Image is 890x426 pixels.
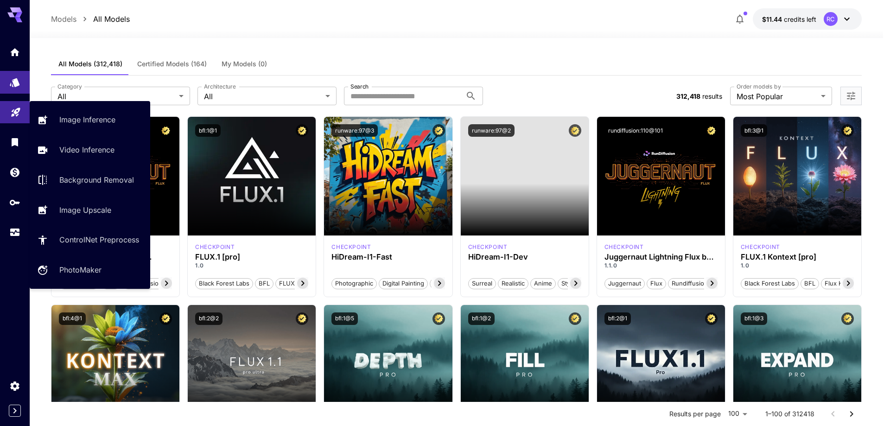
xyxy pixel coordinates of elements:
[276,279,318,288] span: FLUX.1 [pro]
[331,253,445,261] h3: HiDream-I1-Fast
[30,198,150,221] a: Image Upscale
[10,103,21,115] div: Playground
[468,312,495,325] button: bfl:1@2
[59,312,86,325] button: bfl:4@1
[498,279,528,288] span: Realistic
[331,243,371,251] p: checkpoint
[57,91,175,102] span: All
[195,243,235,251] div: fluxpro
[331,243,371,251] div: HiDream Fast
[468,243,508,251] p: checkpoint
[9,197,20,208] div: API Keys
[195,253,308,261] h3: FLUX.1 [pro]
[196,279,253,288] span: Black Forest Labs
[604,253,718,261] h3: Juggernaut Lightning Flux by RunDiffusion
[669,409,721,419] p: Results per page
[57,83,82,90] label: Category
[531,279,555,288] span: Anime
[30,169,150,191] a: Background Removal
[51,13,130,25] nav: breadcrumb
[195,124,221,137] button: bfl:1@1
[845,90,857,102] button: Open more filters
[296,312,308,325] button: Certified Model – Vetted for best performance and includes a commercial license.
[604,312,631,325] button: bfl:2@1
[741,312,767,325] button: bfl:1@3
[762,15,784,23] span: $11.44
[668,279,711,288] span: rundiffusion
[737,91,817,102] span: Most Popular
[9,405,21,417] button: Expand sidebar
[332,279,376,288] span: Photographic
[159,312,172,325] button: Certified Model – Vetted for best performance and includes a commercial license.
[468,253,581,261] h3: HiDream-I1-Dev
[59,264,102,275] p: PhotoMaker
[821,279,864,288] span: Flux Kontext
[9,44,20,55] div: Home
[59,174,134,185] p: Background Removal
[741,124,767,137] button: bfl:3@1
[93,13,130,25] p: All Models
[9,227,20,238] div: Usage
[705,124,718,137] button: Certified Model – Vetted for best performance and includes a commercial license.
[59,114,115,125] p: Image Inference
[137,60,207,68] span: Certified Models (164)
[379,279,427,288] span: Digital Painting
[469,279,496,288] span: Surreal
[331,312,358,325] button: bfl:1@5
[9,136,20,148] div: Library
[753,8,862,30] button: $11.43883
[741,243,780,251] p: checkpoint
[296,124,308,137] button: Certified Model – Vetted for best performance and includes a commercial license.
[842,405,861,423] button: Go to next page
[350,83,369,90] label: Search
[841,124,854,137] button: Certified Model – Vetted for best performance and includes a commercial license.
[204,91,322,102] span: All
[647,279,666,288] span: flux
[9,380,20,392] div: Settings
[9,166,20,178] div: Wallet
[30,108,150,131] a: Image Inference
[604,243,644,251] p: checkpoint
[59,204,111,216] p: Image Upscale
[222,60,267,68] span: My Models (0)
[30,229,150,251] a: ControlNet Preprocess
[765,409,814,419] p: 1–100 of 312418
[676,92,700,100] span: 312,418
[737,83,781,90] label: Order models by
[432,124,445,137] button: Certified Model – Vetted for best performance and includes a commercial license.
[741,279,798,288] span: Black Forest Labs
[784,15,816,23] span: credits left
[604,124,667,137] button: rundiffusion:110@101
[331,124,378,137] button: runware:97@3
[195,243,235,251] p: checkpoint
[801,279,819,288] span: BFL
[204,83,235,90] label: Architecture
[30,139,150,161] a: Video Inference
[58,60,122,68] span: All Models (312,418)
[468,243,508,251] div: HiDream Dev
[432,312,445,325] button: Certified Model – Vetted for best performance and includes a commercial license.
[741,261,854,270] p: 1.0
[255,279,273,288] span: BFL
[741,243,780,251] div: FLUX.1 Kontext [pro]
[702,92,722,100] span: results
[468,124,515,137] button: runware:97@2
[59,144,114,155] p: Video Inference
[430,279,465,288] span: Cinematic
[195,312,222,325] button: bfl:2@2
[604,261,718,270] p: 1.1.0
[741,253,854,261] h3: FLUX.1 Kontext [pro]
[30,259,150,281] a: PhotoMaker
[705,312,718,325] button: Certified Model – Vetted for best performance and includes a commercial license.
[725,407,750,420] div: 100
[604,243,644,251] div: FLUX.1 D
[195,261,308,270] p: 1.0
[569,124,581,137] button: Certified Model – Vetted for best performance and includes a commercial license.
[824,12,838,26] div: RC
